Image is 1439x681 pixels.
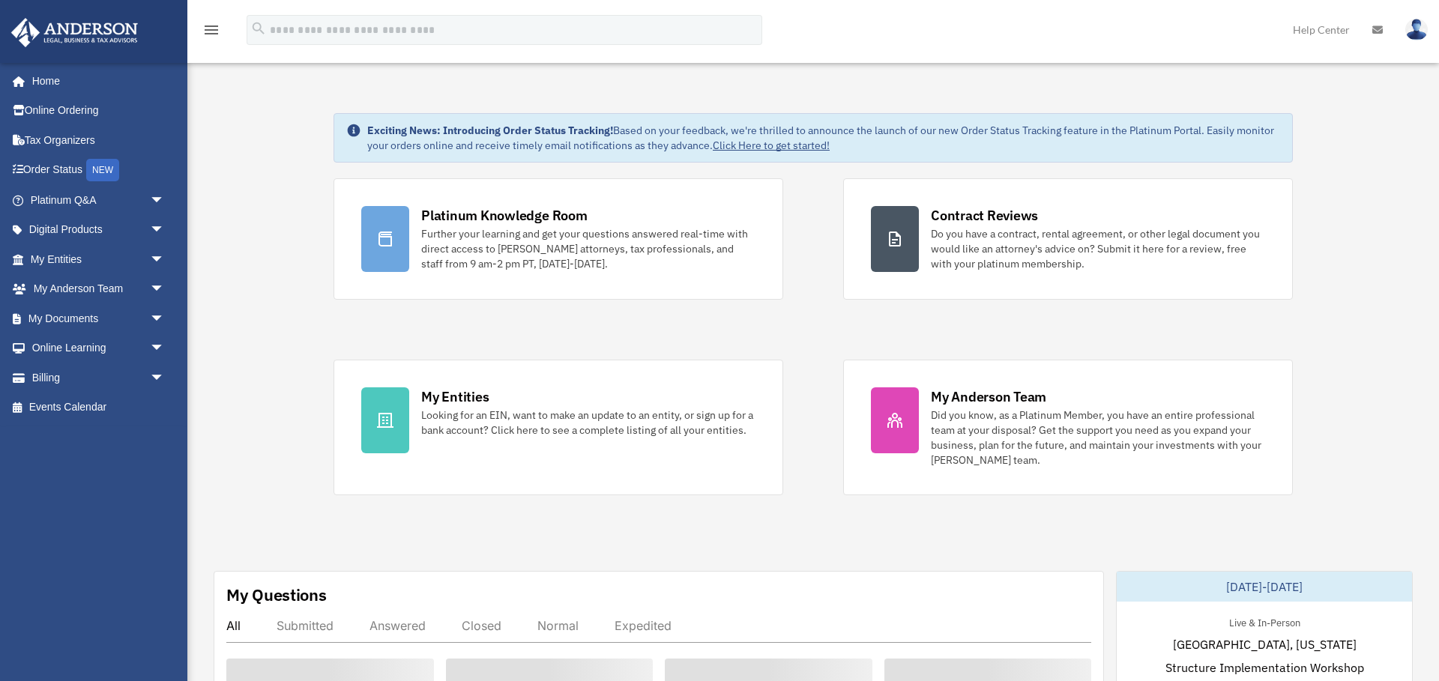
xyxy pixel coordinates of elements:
a: Click Here to get started! [713,139,830,152]
div: Expedited [615,618,672,633]
i: search [250,20,267,37]
div: Answered [369,618,426,633]
span: arrow_drop_down [150,185,180,216]
div: My Entities [421,387,489,406]
span: arrow_drop_down [150,244,180,275]
a: My Anderson Teamarrow_drop_down [10,274,187,304]
div: Did you know, as a Platinum Member, you have an entire professional team at your disposal? Get th... [931,408,1265,467]
div: NEW [86,159,119,181]
a: menu [202,26,220,39]
div: All [226,618,241,633]
a: My Entitiesarrow_drop_down [10,244,187,274]
span: arrow_drop_down [150,274,180,305]
div: Normal [537,618,579,633]
span: arrow_drop_down [150,303,180,334]
span: arrow_drop_down [150,333,180,364]
img: User Pic [1405,19,1428,40]
strong: Exciting News: Introducing Order Status Tracking! [367,124,613,137]
a: My Anderson Team Did you know, as a Platinum Member, you have an entire professional team at your... [843,360,1293,495]
a: Online Ordering [10,96,187,126]
a: Platinum Knowledge Room Further your learning and get your questions answered real-time with dire... [334,178,783,300]
a: Home [10,66,180,96]
div: Looking for an EIN, want to make an update to an entity, or sign up for a bank account? Click her... [421,408,755,438]
a: Platinum Q&Aarrow_drop_down [10,185,187,215]
span: arrow_drop_down [150,363,180,393]
span: Structure Implementation Workshop [1165,659,1364,677]
div: Closed [462,618,501,633]
a: Online Learningarrow_drop_down [10,333,187,363]
a: Events Calendar [10,393,187,423]
div: Further your learning and get your questions answered real-time with direct access to [PERSON_NAM... [421,226,755,271]
a: Digital Productsarrow_drop_down [10,215,187,245]
a: Contract Reviews Do you have a contract, rental agreement, or other legal document you would like... [843,178,1293,300]
div: My Anderson Team [931,387,1046,406]
div: Live & In-Person [1217,614,1312,629]
div: Based on your feedback, we're thrilled to announce the launch of our new Order Status Tracking fe... [367,123,1280,153]
div: Platinum Knowledge Room [421,206,588,225]
span: [GEOGRAPHIC_DATA], [US_STATE] [1173,635,1357,653]
i: menu [202,21,220,39]
div: Contract Reviews [931,206,1038,225]
a: My Documentsarrow_drop_down [10,303,187,333]
img: Anderson Advisors Platinum Portal [7,18,142,47]
a: Tax Organizers [10,125,187,155]
div: [DATE]-[DATE] [1117,572,1412,602]
div: Do you have a contract, rental agreement, or other legal document you would like an attorney's ad... [931,226,1265,271]
a: My Entities Looking for an EIN, want to make an update to an entity, or sign up for a bank accoun... [334,360,783,495]
a: Billingarrow_drop_down [10,363,187,393]
a: Order StatusNEW [10,155,187,186]
div: Submitted [277,618,334,633]
span: arrow_drop_down [150,215,180,246]
div: My Questions [226,584,327,606]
